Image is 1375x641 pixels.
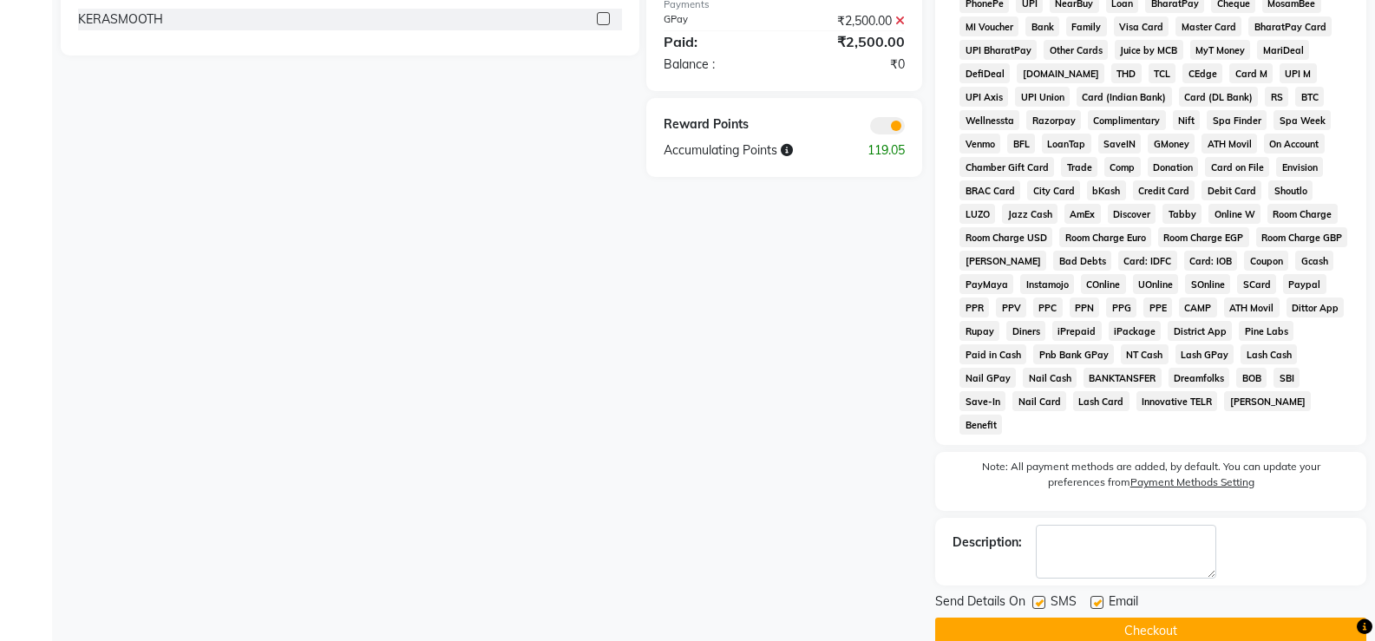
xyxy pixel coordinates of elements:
span: SOnline [1185,274,1230,294]
span: Room Charge [1267,204,1338,224]
span: Venmo [959,134,1000,154]
span: Diners [1006,321,1045,341]
span: Dittor App [1287,298,1345,317]
span: Bank [1025,16,1059,36]
span: Wellnessta [959,110,1019,130]
span: Bad Debts [1053,251,1111,271]
span: Comp [1104,157,1141,177]
span: Lash Cash [1241,344,1297,364]
span: Credit Card [1133,180,1195,200]
span: Room Charge EGP [1158,227,1249,247]
div: KERASMOOTH [78,10,163,29]
span: SCard [1237,274,1276,294]
div: Reward Points [651,115,784,134]
span: [DOMAIN_NAME] [1017,63,1104,83]
div: 119.05 [851,141,918,160]
span: Coupon [1244,251,1288,271]
span: Trade [1061,157,1097,177]
span: Complimentary [1088,110,1166,130]
span: Debit Card [1201,180,1261,200]
div: ₹2,500.00 [784,12,918,30]
span: ATH Movil [1201,134,1257,154]
span: City Card [1027,180,1080,200]
span: Nail Cash [1023,368,1077,388]
span: Nift [1173,110,1201,130]
span: Room Charge GBP [1256,227,1348,247]
span: PPC [1033,298,1063,317]
span: PPR [959,298,989,317]
span: PPV [996,298,1026,317]
span: Nail Card [1012,391,1066,411]
span: Envision [1276,157,1323,177]
div: Description: [953,533,1022,552]
div: GPay [651,12,784,30]
div: Accumulating Points [651,141,851,160]
span: bKash [1087,180,1126,200]
span: [PERSON_NAME] [959,251,1046,271]
span: TCL [1149,63,1176,83]
span: Razorpay [1026,110,1081,130]
span: Card (Indian Bank) [1077,87,1172,107]
span: SBI [1274,368,1300,388]
span: UPI Union [1015,87,1070,107]
label: Payment Methods Setting [1130,474,1254,490]
span: On Account [1264,134,1325,154]
span: PPN [1070,298,1100,317]
span: Card M [1229,63,1273,83]
span: Room Charge USD [959,227,1052,247]
span: Chamber Gift Card [959,157,1054,177]
span: Master Card [1175,16,1241,36]
span: DefiDeal [959,63,1010,83]
span: COnline [1081,274,1126,294]
span: District App [1168,321,1232,341]
span: BOB [1236,368,1267,388]
span: Visa Card [1114,16,1169,36]
span: Discover [1108,204,1156,224]
label: Note: All payment methods are added, by default. You can update your preferences from [953,459,1349,497]
span: Paid in Cash [959,344,1026,364]
span: Lash GPay [1175,344,1234,364]
span: Pine Labs [1239,321,1293,341]
span: Spa Week [1274,110,1331,130]
span: Shoutlo [1268,180,1313,200]
span: Lash Card [1073,391,1129,411]
span: GMoney [1148,134,1195,154]
span: Nail GPay [959,368,1016,388]
span: UOnline [1133,274,1179,294]
div: ₹2,500.00 [784,31,918,52]
div: ₹0 [784,56,918,74]
span: PPG [1106,298,1136,317]
span: iPrepaid [1052,321,1102,341]
span: UPI M [1280,63,1317,83]
span: [PERSON_NAME] [1224,391,1311,411]
span: PayMaya [959,274,1013,294]
span: Instamojo [1020,274,1074,294]
span: CAMP [1179,298,1217,317]
span: THD [1111,63,1142,83]
span: Jazz Cash [1002,204,1057,224]
span: Online W [1208,204,1260,224]
span: NT Cash [1121,344,1169,364]
span: Card (DL Bank) [1179,87,1259,107]
span: LoanTap [1042,134,1091,154]
span: Juice by MCB [1115,40,1183,60]
span: Donation [1148,157,1199,177]
span: Spa Finder [1207,110,1267,130]
span: MyT Money [1190,40,1251,60]
span: Paypal [1283,274,1326,294]
span: BTC [1295,87,1324,107]
div: Paid: [651,31,784,52]
div: Balance : [651,56,784,74]
span: Tabby [1162,204,1201,224]
span: PPE [1143,298,1172,317]
span: Pnb Bank GPay [1033,344,1114,364]
span: Room Charge Euro [1059,227,1151,247]
span: Card on File [1205,157,1269,177]
span: SMS [1051,592,1077,614]
span: Benefit [959,415,1002,435]
span: BFL [1007,134,1035,154]
span: AmEx [1064,204,1101,224]
span: LUZO [959,204,995,224]
span: Family [1066,16,1107,36]
span: Card: IDFC [1118,251,1177,271]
